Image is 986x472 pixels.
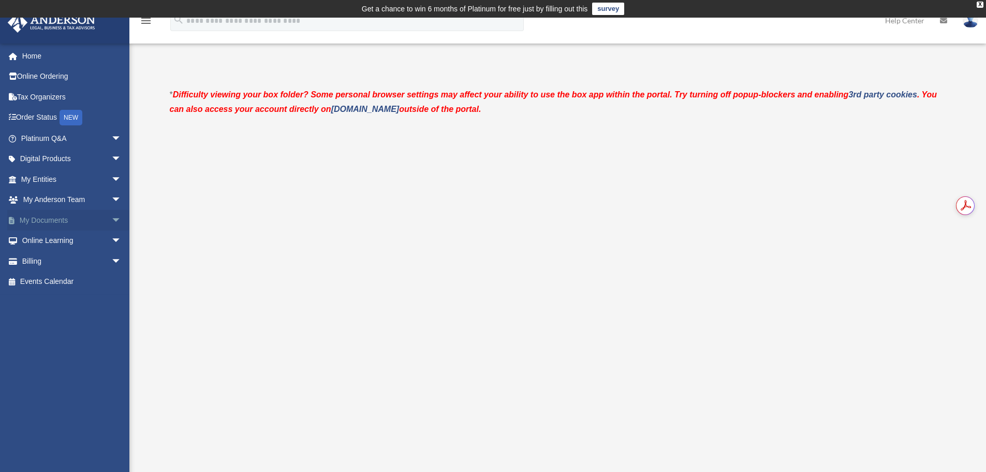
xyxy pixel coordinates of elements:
[7,66,137,87] a: Online Ordering
[111,210,132,231] span: arrow_drop_down
[7,190,137,210] a: My Anderson Teamarrow_drop_down
[173,14,184,25] i: search
[7,128,137,149] a: Platinum Q&Aarrow_drop_down
[140,18,152,27] a: menu
[111,169,132,190] span: arrow_drop_down
[5,12,98,33] img: Anderson Advisors Platinum Portal
[60,110,82,125] div: NEW
[111,149,132,170] span: arrow_drop_down
[963,13,978,28] img: User Pic
[111,190,132,211] span: arrow_drop_down
[7,46,137,66] a: Home
[111,231,132,252] span: arrow_drop_down
[7,87,137,107] a: Tax Organizers
[140,15,152,27] i: menu
[7,231,137,251] a: Online Learningarrow_drop_down
[111,251,132,272] span: arrow_drop_down
[362,3,588,15] div: Get a chance to win 6 months of Platinum for free just by filling out this
[7,251,137,271] a: Billingarrow_drop_down
[7,210,137,231] a: My Documentsarrow_drop_down
[7,169,137,190] a: My Entitiesarrow_drop_down
[848,90,917,99] a: 3rd party cookies
[977,2,983,8] div: close
[592,3,624,15] a: survey
[170,90,937,113] strong: Difficulty viewing your box folder? Some personal browser settings may affect your ability to use...
[7,149,137,169] a: Digital Productsarrow_drop_down
[331,105,400,113] a: [DOMAIN_NAME]
[7,107,137,128] a: Order StatusNEW
[7,271,137,292] a: Events Calendar
[111,128,132,149] span: arrow_drop_down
